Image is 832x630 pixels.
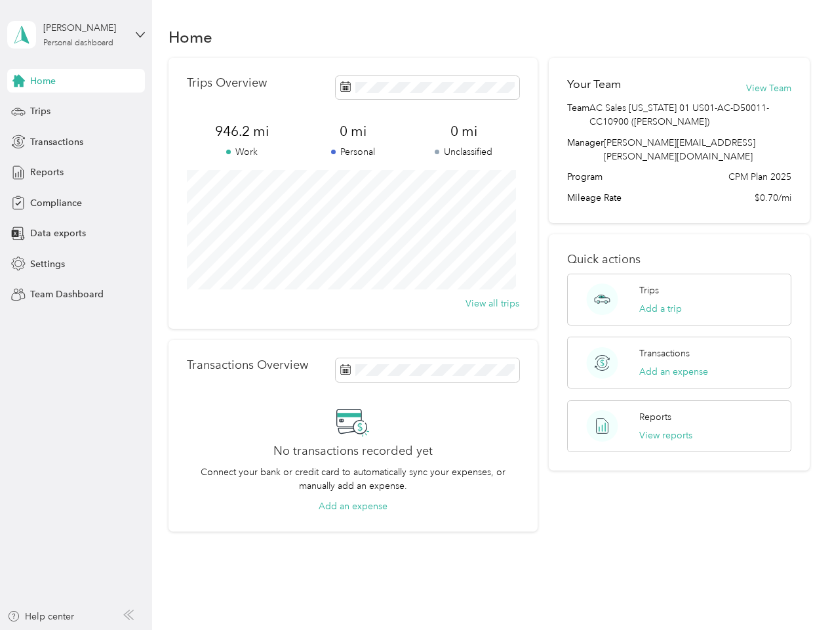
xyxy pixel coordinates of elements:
button: Help center [7,610,74,623]
button: Add a trip [639,302,682,316]
span: Manager [567,136,604,163]
p: Connect your bank or credit card to automatically sync your expenses, or manually add an expense. [187,465,519,493]
span: Program [567,170,603,184]
span: AC Sales [US_STATE] 01 US01-AC-D50011-CC10900 ([PERSON_NAME]) [589,101,791,129]
p: Unclassified [408,145,519,159]
span: 946.2 mi [187,122,298,140]
span: Mileage Rate [567,191,622,205]
span: Home [30,74,56,88]
iframe: Everlance-gr Chat Button Frame [759,556,832,630]
span: Team [567,101,589,129]
span: Transactions [30,135,83,149]
span: Data exports [30,226,86,240]
button: View all trips [466,297,519,310]
span: [PERSON_NAME][EMAIL_ADDRESS][PERSON_NAME][DOMAIN_NAME] [604,137,755,162]
p: Quick actions [567,253,791,266]
p: Work [187,145,298,159]
p: Transactions Overview [187,358,308,372]
span: $0.70/mi [755,191,791,205]
button: View Team [746,81,791,95]
span: Trips [30,104,50,118]
div: [PERSON_NAME] [43,21,125,35]
span: 0 mi [298,122,408,140]
button: Add an expense [639,365,708,379]
h1: Home [168,30,212,44]
button: Add an expense [319,499,387,513]
span: Reports [30,165,64,179]
button: View reports [639,429,692,442]
div: Personal dashboard [43,39,113,47]
h2: Your Team [567,76,621,93]
span: Settings [30,257,65,271]
span: CPM Plan 2025 [728,170,791,184]
span: Compliance [30,196,82,210]
p: Personal [298,145,408,159]
span: Team Dashboard [30,287,104,301]
p: Reports [639,410,671,424]
p: Transactions [639,346,690,360]
span: 0 mi [408,122,519,140]
h2: No transactions recorded yet [273,444,433,458]
p: Trips Overview [187,76,267,90]
p: Trips [639,283,659,297]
